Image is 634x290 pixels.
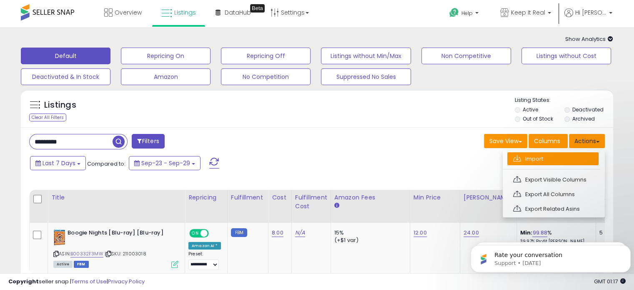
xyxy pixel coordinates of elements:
[516,190,596,223] th: The percentage added to the cost of goods (COGS) that forms the calculator for Min & Max prices.
[272,229,283,237] a: 8.00
[225,8,251,17] span: DataHub
[523,106,538,113] label: Active
[188,242,221,250] div: Amazon AI *
[334,237,403,244] div: (+$1 var)
[413,229,427,237] a: 12.00
[174,8,196,17] span: Listings
[231,228,247,237] small: FBM
[467,227,634,286] iframe: Intercom notifications message
[51,193,181,202] div: Title
[321,68,411,85] button: Suppressed No Sales
[8,277,39,285] strong: Copyright
[115,8,142,17] span: Overview
[121,48,210,64] button: Repricing On
[575,8,606,17] span: Hi [PERSON_NAME]
[521,48,611,64] button: Listings without Cost
[87,160,125,168] span: Compared to:
[121,68,210,85] button: Amazon
[334,193,406,202] div: Amazon Fees
[70,250,103,257] a: B00332F3MW
[295,193,327,211] div: Fulfillment Cost
[413,193,456,202] div: Min Price
[68,229,169,239] b: Boogie Nights [Blu-ray] [Blu-ray]
[132,134,164,149] button: Filters
[321,48,411,64] button: Listings without Min/Max
[221,68,311,85] button: No Competition
[515,96,613,104] p: Listing States:
[43,159,75,167] span: Last 7 Days
[295,229,305,237] a: N/A
[572,115,594,122] label: Archived
[449,8,459,18] i: Get Help
[188,193,224,202] div: Repricing
[461,10,473,17] span: Help
[443,1,487,27] a: Help
[129,156,200,170] button: Sep-23 - Sep-29
[188,251,221,270] div: Preset:
[272,193,288,202] div: Cost
[484,134,527,148] button: Save View
[108,277,145,285] a: Privacy Policy
[74,261,89,268] span: FBM
[250,4,265,13] div: Tooltip anchor
[190,230,200,237] span: ON
[523,115,553,122] label: Out of Stock
[30,156,86,170] button: Last 7 Days
[334,229,403,237] div: 15%
[221,48,311,64] button: Repricing Off
[569,134,605,148] button: Actions
[141,159,190,167] span: Sep-23 - Sep-29
[208,230,221,237] span: OFF
[21,48,110,64] button: Default
[464,193,513,202] div: [PERSON_NAME]
[29,113,66,121] div: Clear All Filters
[21,68,110,85] button: Deactivated & In Stock
[565,35,613,43] span: Show Analytics
[572,106,603,113] label: Deactivated
[53,229,178,267] div: ASIN:
[53,229,65,246] img: 51YjY1GKSUL._SL40_.jpg
[507,202,599,215] a: Export Related Asins
[511,8,545,17] span: Keep It Real
[507,152,599,165] a: Import
[231,193,265,202] div: Fulfillment
[334,202,339,209] small: Amazon Fees.
[507,173,599,186] a: Export Visible Columns
[105,250,146,257] span: | SKU: 211003018
[8,278,145,286] div: seller snap | |
[464,229,479,237] a: 24.00
[71,277,107,285] a: Terms of Use
[507,188,599,201] a: Export All Columns
[529,134,568,148] button: Columns
[44,99,76,111] h5: Listings
[534,137,560,145] span: Columns
[421,48,511,64] button: Non Competitive
[564,8,612,27] a: Hi [PERSON_NAME]
[53,261,73,268] span: All listings currently available for purchase on Amazon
